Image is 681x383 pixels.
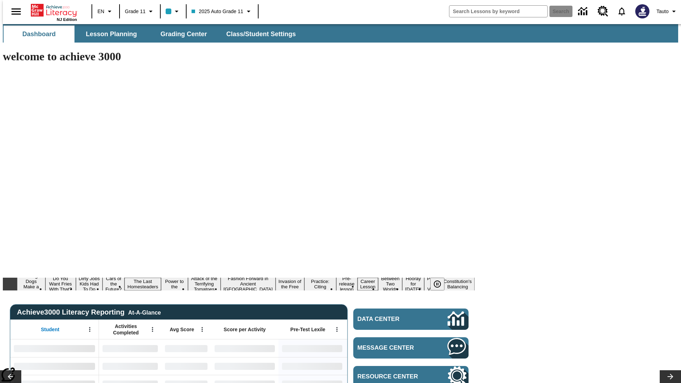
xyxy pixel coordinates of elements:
[430,278,444,290] button: Pause
[103,275,124,293] button: Slide 4 Cars of the Future?
[353,337,469,359] a: Message Center
[17,308,161,316] span: Achieve3000 Literacy Reporting
[197,324,207,335] button: Open Menu
[654,5,681,18] button: Profile/Settings
[94,5,117,18] button: Language: EN, Select a language
[160,30,207,38] span: Grading Center
[657,8,669,15] span: Tauto
[221,26,301,43] button: Class/Student Settings
[336,275,358,293] button: Slide 11 Pre-release lesson
[189,5,255,18] button: Class: 2025 Auto Grade 11, Select your class
[148,26,219,43] button: Grading Center
[57,17,77,22] span: NJ Edition
[635,4,649,18] img: Avatar
[226,30,296,38] span: Class/Student Settings
[276,272,304,296] button: Slide 9 The Invasion of the Free CD
[161,339,211,357] div: No Data,
[192,8,243,15] span: 2025 Auto Grade 11
[224,326,266,333] span: Score per Activity
[402,275,424,293] button: Slide 14 Hooray for Constitution Day!
[31,3,77,17] a: Home
[332,324,342,335] button: Open Menu
[41,326,59,333] span: Student
[31,2,77,22] div: Home
[128,308,161,316] div: At-A-Glance
[574,2,593,21] a: Data Center
[3,50,475,63] h1: welcome to achieve 3000
[99,357,161,375] div: No Data,
[3,26,302,43] div: SubNavbar
[353,309,469,330] a: Data Center
[378,275,402,293] button: Slide 13 Between Two Worlds
[124,278,161,290] button: Slide 5 The Last Homesteaders
[3,24,678,43] div: SubNavbar
[98,8,104,15] span: EN
[22,30,56,38] span: Dashboard
[593,2,613,21] a: Resource Center, Will open in new tab
[122,5,158,18] button: Grade: Grade 11, Select a grade
[358,278,378,290] button: Slide 12 Career Lesson
[170,326,194,333] span: Avg Score
[99,339,161,357] div: No Data,
[358,373,426,380] span: Resource Center
[163,5,184,18] button: Class color is light blue. Change class color
[441,272,475,296] button: Slide 16 The Constitution's Balancing Act
[161,357,211,375] div: No Data,
[660,370,681,383] button: Lesson carousel, Next
[84,324,95,335] button: Open Menu
[613,2,631,21] a: Notifications
[6,1,27,22] button: Open side menu
[188,275,221,293] button: Slide 7 Attack of the Terrifying Tomatoes
[17,272,45,296] button: Slide 1 Diving Dogs Make a Splash
[76,275,103,293] button: Slide 3 Dirty Jobs Kids Had To Do
[45,275,76,293] button: Slide 2 Do You Want Fries With That?
[424,275,441,293] button: Slide 15 Point of View
[161,272,188,296] button: Slide 6 Solar Power to the People
[147,324,158,335] button: Open Menu
[221,275,276,293] button: Slide 8 Fashion Forward in Ancient Rome
[430,278,452,290] div: Pause
[76,26,147,43] button: Lesson Planning
[304,272,336,296] button: Slide 10 Mixed Practice: Citing Evidence
[125,8,145,15] span: Grade 11
[103,323,149,336] span: Activities Completed
[86,30,137,38] span: Lesson Planning
[4,26,74,43] button: Dashboard
[358,344,426,351] span: Message Center
[290,326,326,333] span: Pre-Test Lexile
[358,316,424,323] span: Data Center
[631,2,654,21] button: Select a new avatar
[449,6,547,17] input: search field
